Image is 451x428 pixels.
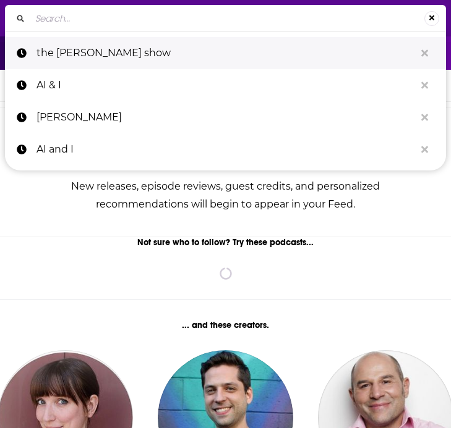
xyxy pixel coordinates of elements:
[37,69,415,101] p: AI & I
[5,69,446,101] a: AI & I
[5,5,446,31] div: Search...
[37,101,415,133] p: dan shipper
[30,9,424,28] input: Search...
[37,133,415,166] p: AI and I
[5,133,446,166] a: AI and I
[5,101,446,133] a: [PERSON_NAME]
[5,37,446,69] a: the [PERSON_NAME] show
[30,177,421,213] div: New releases, episode reviews, guest credits, and personalized recommendations will begin to appe...
[37,37,415,69] p: the megyn kelly show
